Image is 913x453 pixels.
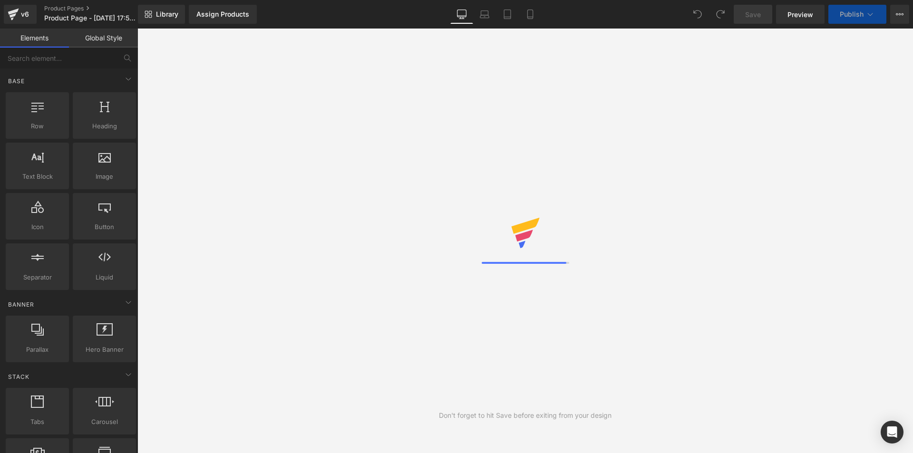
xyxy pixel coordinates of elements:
span: Library [156,10,178,19]
div: v6 [19,8,31,20]
span: Heading [76,121,133,131]
span: Parallax [9,345,66,355]
a: Preview [776,5,825,24]
div: Open Intercom Messenger [881,421,903,443]
span: Separator [9,272,66,282]
button: More [890,5,909,24]
span: Base [7,77,26,86]
span: Publish [840,10,864,18]
span: Text Block [9,172,66,182]
span: Banner [7,300,35,309]
button: Undo [688,5,707,24]
span: Carousel [76,417,133,427]
button: Publish [828,5,886,24]
button: Redo [711,5,730,24]
span: Tabs [9,417,66,427]
span: Save [745,10,761,19]
span: Product Page - [DATE] 17:54:51 [44,14,136,22]
a: Mobile [519,5,542,24]
a: New Library [138,5,185,24]
span: Hero Banner [76,345,133,355]
span: Icon [9,222,66,232]
span: Stack [7,372,30,381]
a: Product Pages [44,5,154,12]
span: Image [76,172,133,182]
a: Tablet [496,5,519,24]
div: Don't forget to hit Save before exiting from your design [439,410,612,421]
a: Desktop [450,5,473,24]
span: Button [76,222,133,232]
div: Assign Products [196,10,249,18]
span: Liquid [76,272,133,282]
a: Laptop [473,5,496,24]
a: v6 [4,5,37,24]
span: Preview [787,10,813,19]
a: Global Style [69,29,138,48]
span: Row [9,121,66,131]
